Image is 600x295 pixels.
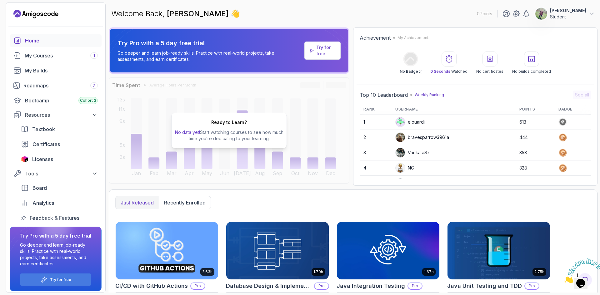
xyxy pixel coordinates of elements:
[226,222,329,279] img: Database Design & Implementation card
[2,2,41,27] img: Chat attention grabber
[516,176,555,191] td: 328
[512,69,551,74] p: No builds completed
[516,160,555,176] td: 328
[447,282,522,290] h2: Java Unit Testing and TDD
[20,273,91,286] button: Try for free
[360,145,392,160] td: 3
[360,115,392,130] td: 1
[360,34,391,42] h2: Achievement
[50,277,71,282] a: Try for free
[337,282,405,290] h2: Java Integration Testing
[550,14,586,20] p: Student
[408,283,422,289] p: Pro
[32,125,55,133] span: Textbook
[175,130,200,135] span: No data yet!
[231,9,240,19] span: 👋
[525,283,539,289] p: Pro
[400,69,422,74] p: No Badge :(
[392,104,516,115] th: Username
[30,214,79,222] span: Feedback & Features
[360,160,392,176] td: 4
[396,163,405,173] img: user profile image
[535,7,595,20] button: user profile image[PERSON_NAME]Student
[424,269,434,274] p: 1.67h
[25,67,98,74] div: My Builds
[360,176,392,191] td: 5
[32,140,60,148] span: Certificates
[93,53,95,58] span: 1
[395,148,430,158] div: VankataSz
[396,133,405,142] img: user profile image
[25,37,98,44] div: Home
[13,9,58,19] a: Landing page
[164,199,206,206] p: Recently enrolled
[395,178,447,188] div: mightypandac6ab1
[516,104,555,115] th: Points
[17,212,102,224] a: feedback
[555,104,591,115] th: Badge
[534,269,544,274] p: 2.75h
[21,156,28,162] img: jetbrains icon
[535,8,547,20] img: user profile image
[573,91,591,99] button: See all
[121,199,154,206] p: Just released
[111,9,240,19] p: Welcome Back,
[115,282,188,290] h2: CI/CD with GitHub Actions
[550,7,586,14] p: [PERSON_NAME]
[17,138,102,150] a: certificates
[20,242,91,267] p: Go deeper and learn job-ready skills. Practice with real-world projects, take assessments, and ea...
[415,92,444,97] p: Weekly Ranking
[116,222,218,279] img: CI/CD with GitHub Actions card
[25,170,98,177] div: Tools
[211,119,247,125] h2: Ready to Learn?
[23,82,98,89] div: Roadmaps
[10,94,102,107] a: bootcamp
[32,155,53,163] span: Licenses
[17,182,102,194] a: board
[316,44,336,57] a: Try for free
[191,283,205,289] p: Pro
[17,197,102,209] a: analytics
[395,132,449,142] div: bravesparrow3961a
[93,83,95,88] span: 7
[304,42,341,60] a: Try for free
[159,196,211,209] button: Recently enrolled
[360,91,408,99] h2: Top 10 Leaderboard
[25,97,98,104] div: Bootcamp
[117,50,302,62] p: Go deeper and learn job-ready skills. Practice with real-world projects, take assessments, and ea...
[10,34,102,47] a: home
[17,153,102,165] a: licenses
[80,98,96,103] span: Cohort 3
[516,145,555,160] td: 358
[477,11,492,17] p: 0 Points
[516,115,555,130] td: 613
[337,222,439,279] img: Java Integration Testing card
[2,2,5,8] span: 1
[313,269,323,274] p: 1.70h
[174,129,284,142] p: Start watching courses to see how much time you’re dedicating to your learning.
[226,282,312,290] h2: Database Design & Implementation
[25,111,98,119] div: Resources
[10,49,102,62] a: courses
[516,130,555,145] td: 444
[561,256,600,286] iframe: chat widget
[396,117,405,127] img: default monster avatar
[360,104,392,115] th: Rank
[17,123,102,135] a: textbook
[395,117,425,127] div: elouardi
[447,222,550,279] img: Java Unit Testing and TDD card
[396,148,405,157] img: user profile image
[360,130,392,145] td: 2
[397,35,431,40] p: My Achievements
[10,109,102,120] button: Resources
[396,179,405,188] img: user profile image
[117,39,302,47] p: Try Pro with a 5 day free trial
[10,168,102,179] button: Tools
[315,283,328,289] p: Pro
[25,52,98,59] div: My Courses
[430,69,467,74] p: Watched
[395,163,414,173] div: NC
